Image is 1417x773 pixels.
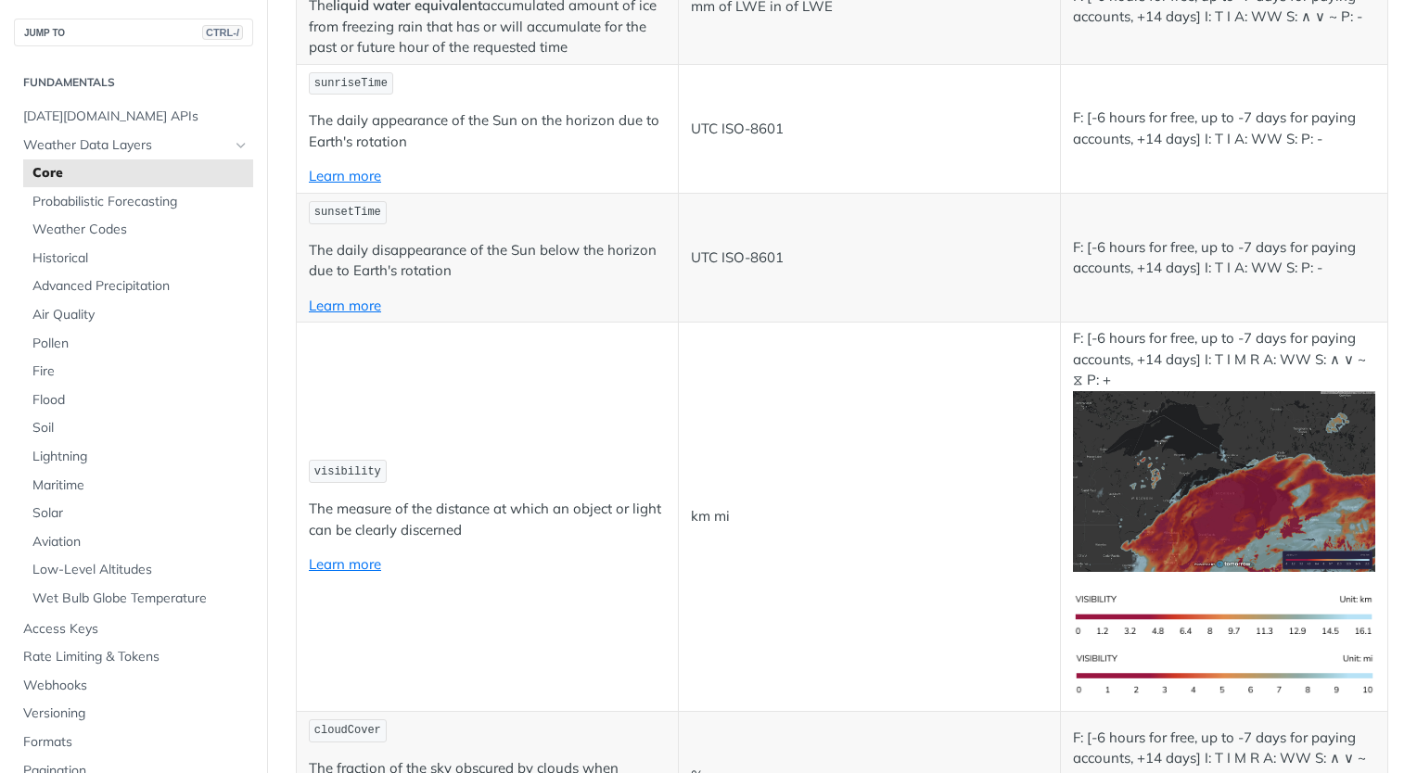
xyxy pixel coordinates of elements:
[691,506,1048,527] p: km mi
[314,77,388,90] span: sunriseTime
[14,672,253,700] a: Webhooks
[309,297,381,314] a: Learn more
[23,414,253,442] a: Soil
[234,138,249,153] button: Hide subpages for Weather Data Layers
[32,476,249,495] span: Maritime
[691,119,1048,140] p: UTC ISO-8601
[23,500,253,527] a: Solar
[14,74,253,91] h2: Fundamentals
[1073,605,1375,623] span: Expand image
[32,589,249,608] span: Wet Bulb Globe Temperature
[32,221,249,239] span: Weather Codes
[23,585,253,613] a: Wet Bulb Globe Temperature
[14,19,253,46] button: JUMP TOCTRL-/
[32,306,249,324] span: Air Quality
[23,330,253,358] a: Pollen
[23,216,253,244] a: Weather Codes
[14,700,253,728] a: Versioning
[23,108,249,126] span: [DATE][DOMAIN_NAME] APIs
[23,648,249,666] span: Rate Limiting & Tokens
[23,733,249,752] span: Formats
[32,419,249,437] span: Soil
[23,136,229,155] span: Weather Data Layers
[32,448,249,466] span: Lightning
[23,358,253,386] a: Fire
[691,247,1048,269] p: UTC ISO-8601
[14,103,253,131] a: [DATE][DOMAIN_NAME] APIs
[14,615,253,643] a: Access Keys
[32,249,249,268] span: Historical
[32,193,249,211] span: Probabilistic Forecasting
[314,465,381,478] span: visibility
[1073,471,1375,488] span: Expand image
[14,643,253,671] a: Rate Limiting & Tokens
[32,164,249,183] span: Core
[202,25,243,40] span: CTRL-/
[32,504,249,523] span: Solar
[23,556,253,584] a: Low-Level Altitudes
[23,188,253,216] a: Probabilistic Forecasting
[309,555,381,573] a: Learn more
[14,729,253,756] a: Formats
[32,391,249,410] span: Flood
[23,677,249,695] span: Webhooks
[314,206,381,219] span: sunsetTime
[32,533,249,551] span: Aviation
[23,272,253,300] a: Advanced Precipitation
[23,704,249,723] span: Versioning
[32,561,249,579] span: Low-Level Altitudes
[23,245,253,272] a: Historical
[14,132,253,159] a: Weather Data LayersHide subpages for Weather Data Layers
[23,528,253,556] a: Aviation
[23,386,253,414] a: Flood
[309,110,666,152] p: The daily appearance of the Sun on the horizon due to Earth's rotation
[1073,237,1375,279] p: F: [-6 hours for free, up to -7 days for paying accounts, +14 days] I: T I A: WW S: P: -
[309,167,381,184] a: Learn more
[32,335,249,353] span: Pollen
[1073,328,1375,572] p: F: [-6 hours for free, up to -7 days for paying accounts, +14 days] I: T I M R A: WW S: ∧ ∨ ~ ⧖ P: +
[32,362,249,381] span: Fire
[23,301,253,329] a: Air Quality
[309,240,666,282] p: The daily disappearance of the Sun below the horizon due to Earth's rotation
[23,159,253,187] a: Core
[23,443,253,471] a: Lightning
[23,620,249,639] span: Access Keys
[32,277,249,296] span: Advanced Precipitation
[23,472,253,500] a: Maritime
[314,724,381,737] span: cloudCover
[1073,665,1375,683] span: Expand image
[1073,108,1375,149] p: F: [-6 hours for free, up to -7 days for paying accounts, +14 days] I: T I A: WW S: P: -
[309,499,666,540] p: The measure of the distance at which an object or light can be clearly discerned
